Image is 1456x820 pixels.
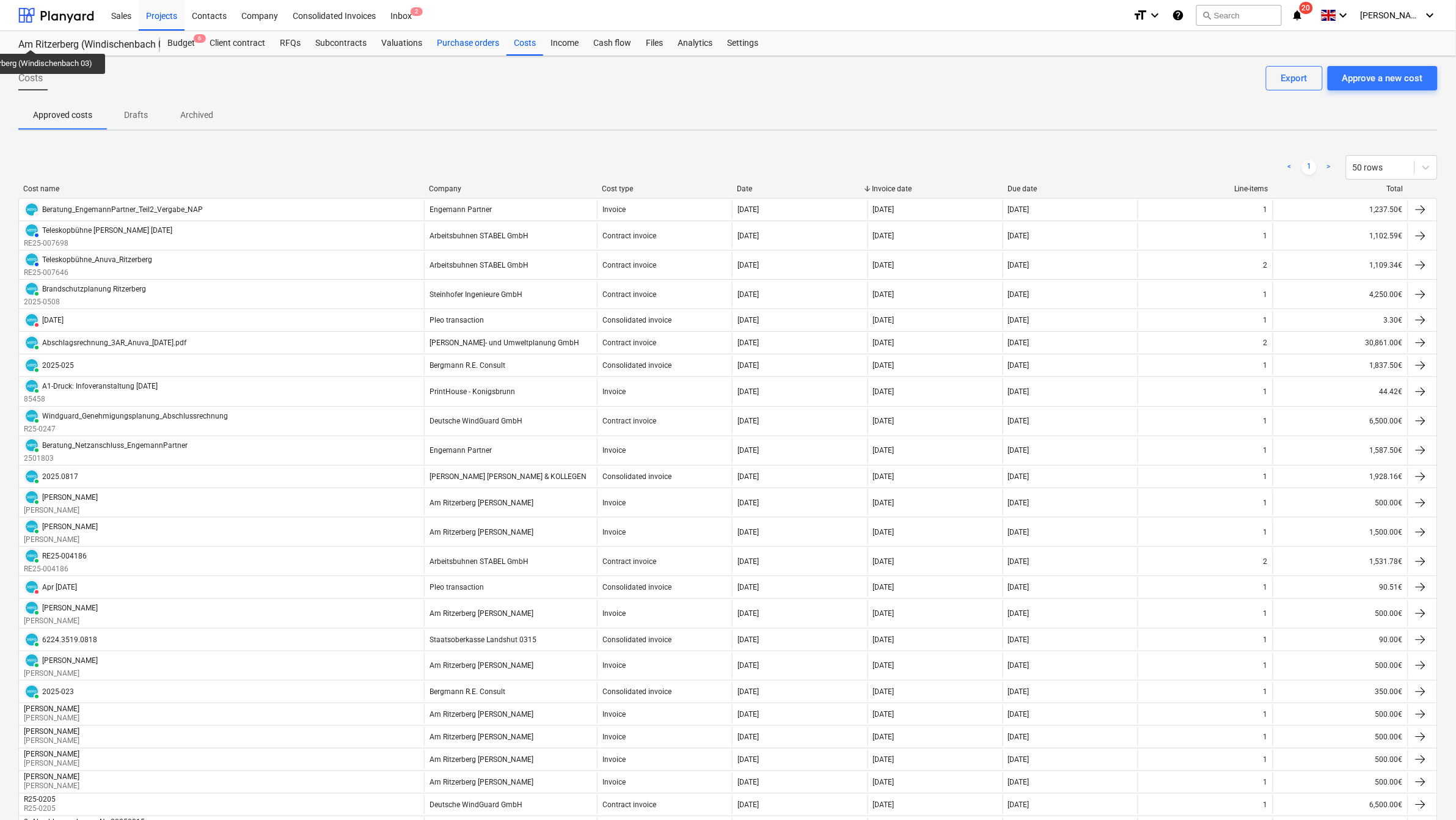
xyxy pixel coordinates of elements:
[602,755,626,764] div: Invoice
[873,755,894,764] div: [DATE]
[24,632,40,648] div: Invoice has been synced with Xero and its status is currently PAID
[873,261,894,269] div: [DATE]
[1264,417,1268,425] div: 1
[430,232,529,240] div: Arbeitsbuhnen STABEL GmbH
[33,109,92,122] p: Approved costs
[602,609,626,618] div: Invoice
[24,668,98,679] p: [PERSON_NAME]
[1008,609,1030,618] div: [DATE]
[737,387,759,396] div: [DATE]
[737,499,759,507] div: [DATE]
[873,205,894,214] div: [DATE]
[26,581,38,593] img: xero.svg
[1273,356,1408,375] div: 1,837.50€
[1336,8,1351,23] i: keyboard_arrow_down
[26,224,38,236] img: xero.svg
[430,290,522,299] div: Steinhofer Ingenieure GmbH
[1008,446,1030,455] div: [DATE]
[430,417,522,425] div: Deutsche WindGuard GmbH
[18,38,145,51] div: Am Ritzerberg (Windischenbach 03)
[26,254,38,266] img: xero.svg
[24,600,40,616] div: Invoice has been synced with Xero and its status is currently PAID
[1273,252,1408,278] div: 1,109.34€
[737,710,759,719] div: [DATE]
[1273,200,1408,219] div: 1,237.50€
[430,778,533,786] div: Am Ritzerberg [PERSON_NAME]
[737,687,759,696] div: [DATE]
[1273,750,1408,769] div: 500.00€
[24,469,40,485] div: Invoice has been synced with Xero and its status is currently PAID
[737,557,759,566] div: [DATE]
[1008,661,1030,670] div: [DATE]
[42,552,87,560] div: RE25-004186
[737,528,759,536] div: [DATE]
[411,7,423,16] span: 2
[24,727,79,736] div: [PERSON_NAME]
[1264,661,1268,670] div: 1
[1008,710,1030,719] div: [DATE]
[602,528,626,536] div: Invoice
[1278,185,1403,193] div: Total
[1273,705,1408,724] div: 500.00€
[430,609,533,618] div: Am Ritzerberg [PERSON_NAME]
[26,686,38,698] img: xero.svg
[429,185,592,193] div: Company
[1264,316,1268,324] div: 1
[24,437,40,453] div: Invoice has been synced with Xero and its status is currently PAID
[507,31,543,56] div: Costs
[430,361,505,370] div: Bergmann R.E. Consult
[42,635,97,644] div: 6224.3519.0818
[26,314,38,326] img: xero.svg
[1264,339,1268,347] div: 2
[24,222,40,238] div: Invoice has been synced with Xero and its status is currently AUTHORISED
[1264,261,1268,269] div: 2
[1264,710,1268,719] div: 1
[737,778,759,786] div: [DATE]
[1273,310,1408,330] div: 3.30€
[202,31,273,56] a: Client contract
[194,34,206,43] span: 6
[586,31,638,56] a: Cash flow
[602,387,626,396] div: Invoice
[1008,472,1030,481] div: [DATE]
[602,733,626,741] div: Invoice
[1008,261,1030,269] div: [DATE]
[720,31,766,56] div: Settings
[873,185,998,193] div: Invoice date
[1008,232,1030,240] div: [DATE]
[26,550,38,562] img: xero.svg
[24,713,82,723] p: [PERSON_NAME]
[873,778,894,786] div: [DATE]
[737,339,759,347] div: [DATE]
[1266,66,1323,90] button: Export
[737,205,759,214] div: [DATE]
[42,441,188,450] div: Beratung_Netzanschluss_EngemannPartner
[160,31,202,56] div: Budget
[1361,10,1422,20] span: [PERSON_NAME]
[602,417,656,425] div: Contract invoice
[24,489,40,505] div: Invoice has been synced with Xero and its status is currently PAID
[1008,687,1030,696] div: [DATE]
[602,778,626,786] div: Invoice
[18,71,43,86] span: Costs
[873,446,894,455] div: [DATE]
[1143,185,1268,193] div: Line-items
[1008,361,1030,370] div: [DATE]
[42,226,172,235] div: Teleskopbühne [PERSON_NAME] [DATE]
[24,579,40,595] div: Invoice has been synced with Xero and its status is currently DELETED
[873,499,894,507] div: [DATE]
[737,446,759,455] div: [DATE]
[602,446,626,455] div: Invoice
[737,361,759,370] div: [DATE]
[1147,8,1162,23] i: keyboard_arrow_down
[1008,583,1030,591] div: [DATE]
[430,583,484,591] div: Pleo transaction
[737,472,759,481] div: [DATE]
[1264,755,1268,764] div: 1
[26,654,38,667] img: xero.svg
[1008,557,1030,566] div: [DATE]
[873,609,894,618] div: [DATE]
[1008,733,1030,741] div: [DATE]
[24,453,188,464] p: 2501803
[873,710,894,719] div: [DATE]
